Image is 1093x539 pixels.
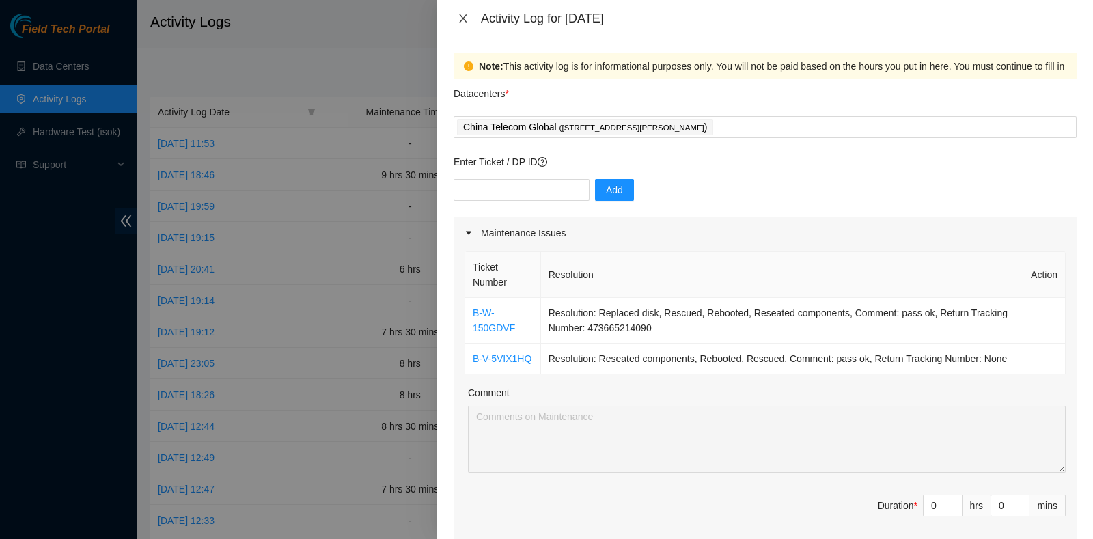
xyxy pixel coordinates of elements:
td: Resolution: Reseated components, Rebooted, Rescued, Comment: pass ok, Return Tracking Number: None [541,344,1023,374]
span: question-circle [538,157,547,167]
textarea: Comment [468,406,1066,473]
div: hrs [963,495,991,516]
th: Action [1023,252,1066,298]
label: Comment [468,385,510,400]
span: exclamation-circle [464,61,473,71]
strong: Note: [479,59,503,74]
td: Resolution: Replaced disk, Rescued, Rebooted, Reseated components, Comment: pass ok, Return Track... [541,298,1023,344]
div: mins [1029,495,1066,516]
span: close [458,13,469,24]
span: caret-right [465,229,473,237]
div: Maintenance Issues [454,217,1077,249]
a: B-V-5VIX1HQ [473,353,531,364]
span: Add [606,182,623,197]
a: B-W-150GDVF [473,307,515,333]
div: Duration [878,498,917,513]
p: China Telecom Global ) [463,120,707,135]
div: Activity Log for [DATE] [481,11,1077,26]
p: Enter Ticket / DP ID [454,154,1077,169]
p: Datacenters [454,79,509,101]
button: Close [454,12,473,25]
button: Add [595,179,634,201]
th: Ticket Number [465,252,541,298]
th: Resolution [541,252,1023,298]
span: ( [STREET_ADDRESS][PERSON_NAME] [559,124,704,132]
